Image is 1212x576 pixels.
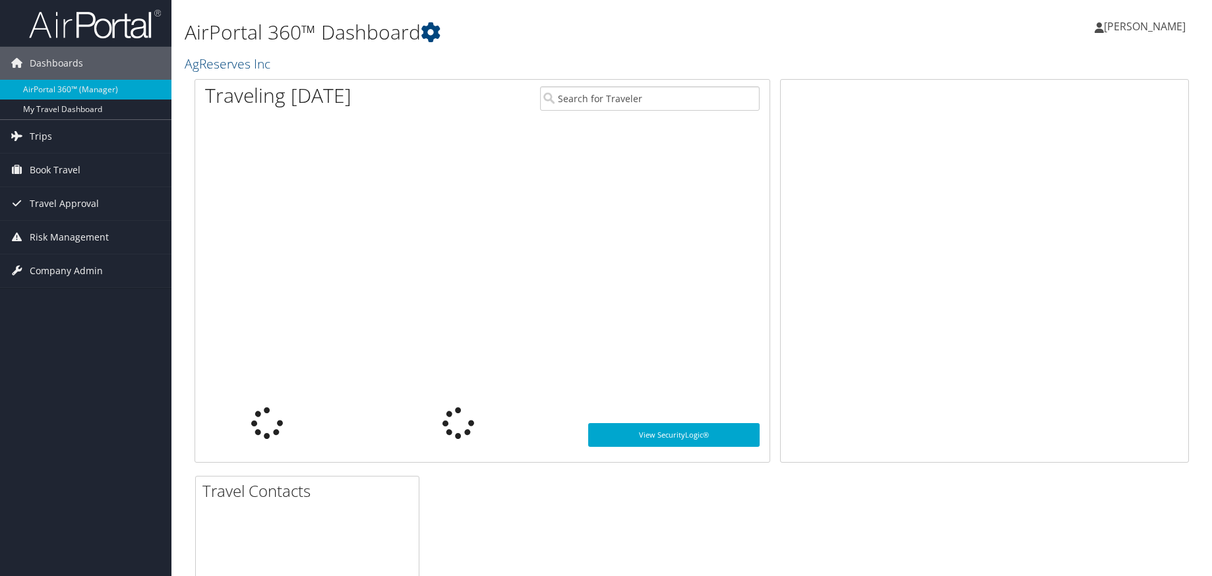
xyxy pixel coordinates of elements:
input: Search for Traveler [540,86,760,111]
a: View SecurityLogic® [588,423,760,447]
a: AgReserves Inc [185,55,274,72]
span: Travel Approval [30,187,99,220]
span: Company Admin [30,254,103,287]
h2: Travel Contacts [202,480,419,502]
h1: AirPortal 360™ Dashboard [185,18,861,46]
a: [PERSON_NAME] [1095,7,1199,46]
span: Dashboards [30,47,83,80]
h1: Traveling [DATE] [205,82,351,109]
span: Trips [30,120,52,153]
img: airportal-logo.png [29,9,161,40]
span: [PERSON_NAME] [1104,19,1186,34]
span: Risk Management [30,221,109,254]
span: Book Travel [30,154,80,187]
